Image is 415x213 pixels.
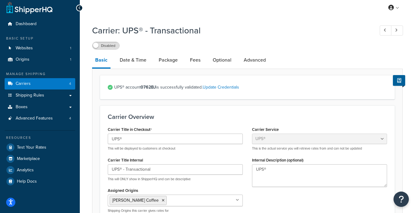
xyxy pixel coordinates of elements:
label: Assigned Origins [108,188,138,193]
label: Disabled [92,42,119,49]
strong: 0762BJ [141,84,156,90]
button: Show Help Docs [393,75,405,86]
a: Analytics [5,165,75,176]
a: Marketplace [5,153,75,164]
li: Origins [5,54,75,65]
span: Shipping Rules [16,93,44,98]
span: Help Docs [17,179,37,184]
div: Manage Shipping [5,71,75,77]
div: Basic Setup [5,36,75,41]
li: Advanced Features [5,113,75,124]
a: Basic [92,53,111,69]
span: [PERSON_NAME] Coffee [112,197,159,203]
p: Shipping Origins this carrier gives rates for [108,208,243,213]
span: Marketplace [17,156,40,162]
a: Dashboard [5,18,75,30]
a: Next Record [391,25,403,36]
label: Internal Description (optional) [252,158,304,162]
p: This is the actual service you will retrieve rates from and can not be updated [252,146,387,151]
a: Advanced [241,53,269,67]
span: Dashboard [16,21,37,27]
span: Origins [16,57,29,62]
span: Websites [16,46,33,51]
span: 4 [69,116,71,121]
span: Advanced Features [16,116,53,121]
label: Carrier Title Internal [108,158,143,162]
label: Carrier Title in Checkout [108,127,152,132]
span: 1 [70,57,71,62]
a: Previous Record [380,25,392,36]
a: Help Docs [5,176,75,187]
a: Websites1 [5,43,75,54]
a: Test Your Rates [5,142,75,153]
h1: Carrier: UPS® - Transactional [92,25,368,36]
span: Analytics [17,168,34,173]
li: Carriers [5,78,75,89]
a: Carriers4 [5,78,75,89]
li: Websites [5,43,75,54]
a: Shipping Rules [5,90,75,101]
a: Boxes [5,101,75,113]
a: Fees [187,53,204,67]
a: Package [156,53,181,67]
a: Update Credentials [203,84,239,90]
a: Date & Time [117,53,149,67]
span: Test Your Rates [17,145,46,150]
a: Optional [210,53,235,67]
h3: Carrier Overview [108,113,387,120]
p: This will ONLY show in ShipperHQ and can be descriptive [108,177,243,181]
div: Resources [5,135,75,140]
a: Advanced Features4 [5,113,75,124]
button: Open Resource Center [394,192,409,207]
span: Boxes [16,105,28,110]
span: 4 [69,81,71,86]
label: Carrier Service [252,127,279,132]
p: This will be displayed to customers at checkout [108,146,243,151]
textarea: UPS® [252,164,387,187]
span: 1 [70,46,71,51]
span: Carriers [16,81,31,86]
span: UPS® account is successfully validated. [114,83,387,92]
a: Origins1 [5,54,75,65]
